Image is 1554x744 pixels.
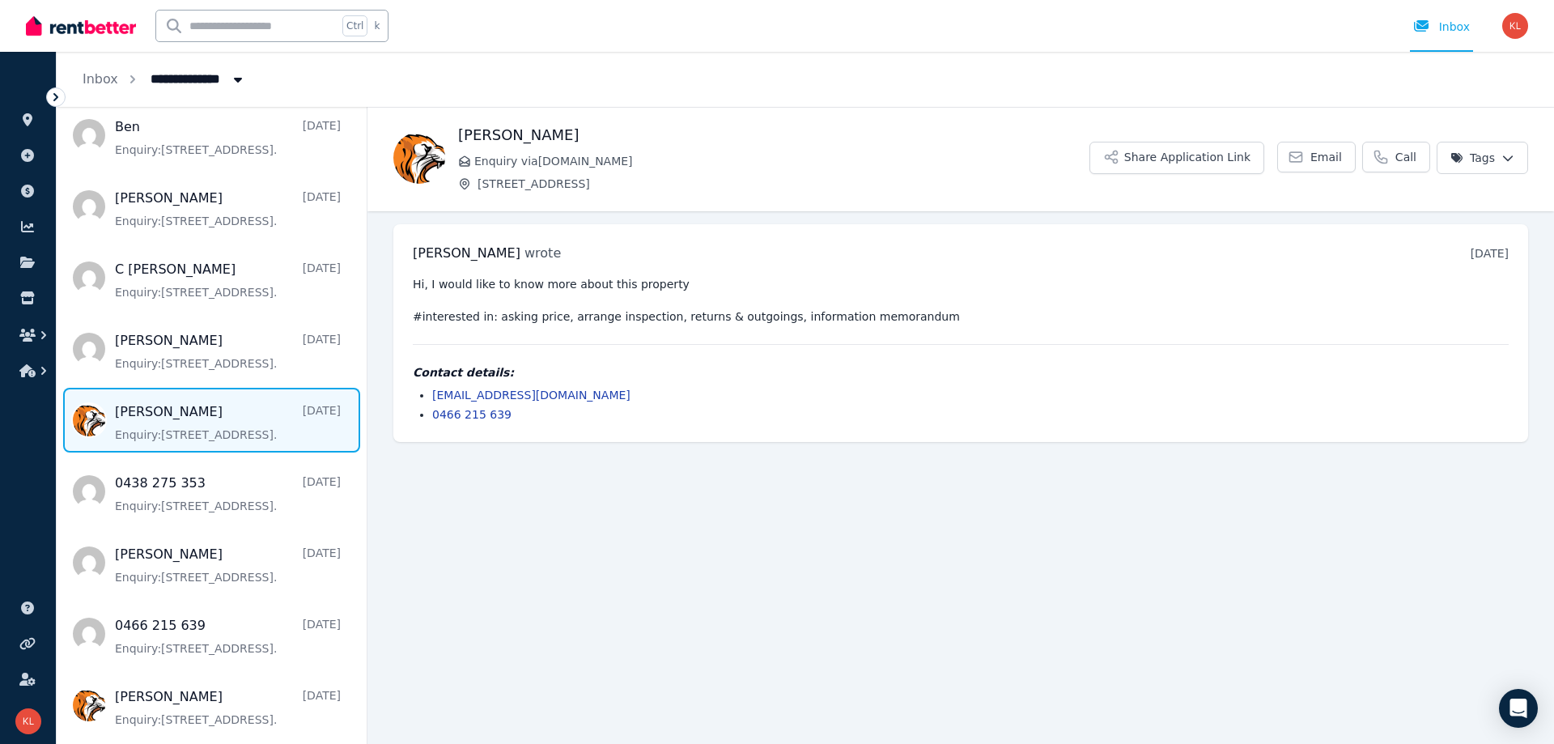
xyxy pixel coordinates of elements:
span: Call [1395,149,1416,165]
span: k [374,19,380,32]
a: [PERSON_NAME][DATE]Enquiry:[STREET_ADDRESS]. [115,545,341,585]
h1: [PERSON_NAME] [458,124,1089,147]
a: 0466 215 639[DATE]Enquiry:[STREET_ADDRESS]. [115,616,341,657]
span: Ctrl [342,15,367,36]
a: Call [1362,142,1430,172]
button: Share Application Link [1089,142,1264,174]
span: wrote [524,245,561,261]
img: Corporate Centres Tasmania [15,708,41,734]
span: [STREET_ADDRESS] [478,176,1089,192]
a: Inbox [83,71,118,87]
a: Ben[DATE]Enquiry:[STREET_ADDRESS]. [115,117,341,158]
span: Tags [1450,150,1495,166]
nav: Breadcrumb [57,52,272,107]
img: RentBetter [26,14,136,38]
a: 0438 275 353[DATE]Enquiry:[STREET_ADDRESS]. [115,474,341,514]
button: Tags [1437,142,1528,174]
a: [PERSON_NAME][DATE]Enquiry:[STREET_ADDRESS]. [115,402,341,443]
h4: Contact details: [413,364,1509,381]
a: C [PERSON_NAME][DATE]Enquiry:[STREET_ADDRESS]. [115,260,341,300]
div: Inbox [1413,19,1470,35]
div: Open Intercom Messenger [1499,689,1538,728]
a: 0466 215 639 [432,408,512,421]
a: [EMAIL_ADDRESS][DOMAIN_NAME] [432,389,631,402]
span: Email [1310,149,1342,165]
a: [PERSON_NAME][DATE]Enquiry:[STREET_ADDRESS]. [115,687,341,728]
span: Enquiry via [DOMAIN_NAME] [474,153,1089,169]
a: Email [1277,142,1356,172]
span: [PERSON_NAME] [413,245,520,261]
a: [PERSON_NAME][DATE]Enquiry:[STREET_ADDRESS]. [115,331,341,372]
a: [PERSON_NAME][DATE]Enquiry:[STREET_ADDRESS]. [115,189,341,229]
img: kumar chaudhary [393,132,445,184]
time: [DATE] [1471,247,1509,260]
pre: Hi, I would like to know more about this property #interested in: asking price, arrange inspectio... [413,276,1509,325]
img: Corporate Centres Tasmania [1502,13,1528,39]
